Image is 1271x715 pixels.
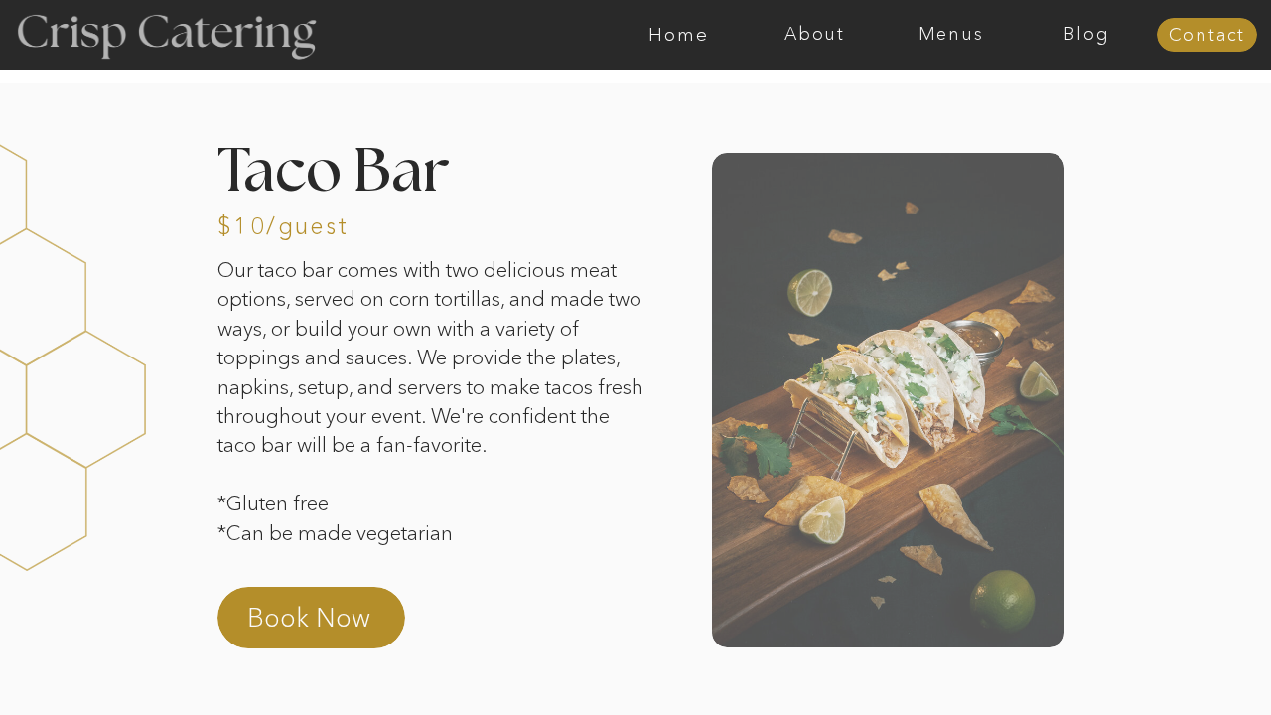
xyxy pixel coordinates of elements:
[217,255,651,565] p: Our taco bar comes with two delicious meat options, served on corn tortillas, and made two ways, ...
[1019,25,1155,45] a: Blog
[1157,26,1257,46] a: Contact
[217,143,599,196] h2: Taco Bar
[217,214,331,233] h3: $10/guest
[611,25,747,45] a: Home
[747,25,883,45] a: About
[247,600,422,647] a: Book Now
[883,25,1019,45] a: Menus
